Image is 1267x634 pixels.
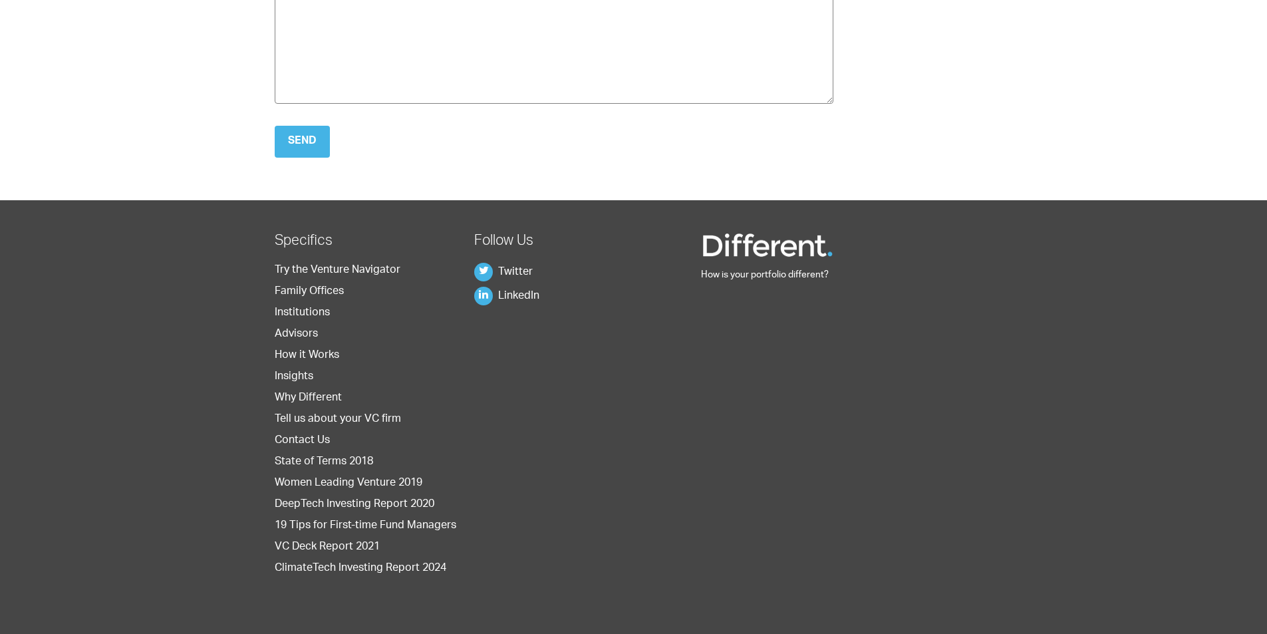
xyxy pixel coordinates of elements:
[275,308,330,319] a: Institutions
[474,232,661,251] h2: Follow Us
[275,436,330,446] a: Contact Us
[275,457,373,468] a: State of Terms 2018
[701,232,834,259] img: Different Funds
[275,521,456,532] a: 19 Tips for First-time Fund Managers
[275,126,330,158] input: Send
[275,372,313,383] a: Insights
[275,232,462,251] h2: Specifics
[701,267,992,283] p: How is your portfolio different?
[275,414,401,425] a: Tell us about your VC firm
[275,393,342,404] a: Why Different
[275,351,339,361] a: How it Works
[275,500,434,510] a: DeepTech Investing Report 2020
[275,287,344,297] a: Family Offices
[275,329,318,340] a: Advisors
[474,267,533,278] a: Twitter
[275,265,400,276] a: Try the Venture Navigator
[275,542,380,553] a: VC Deck Report 2021
[474,291,539,302] a: LinkedIn
[275,563,446,574] a: ClimateTech Investing Report 2024
[275,478,422,489] a: Women Leading Venture 2019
